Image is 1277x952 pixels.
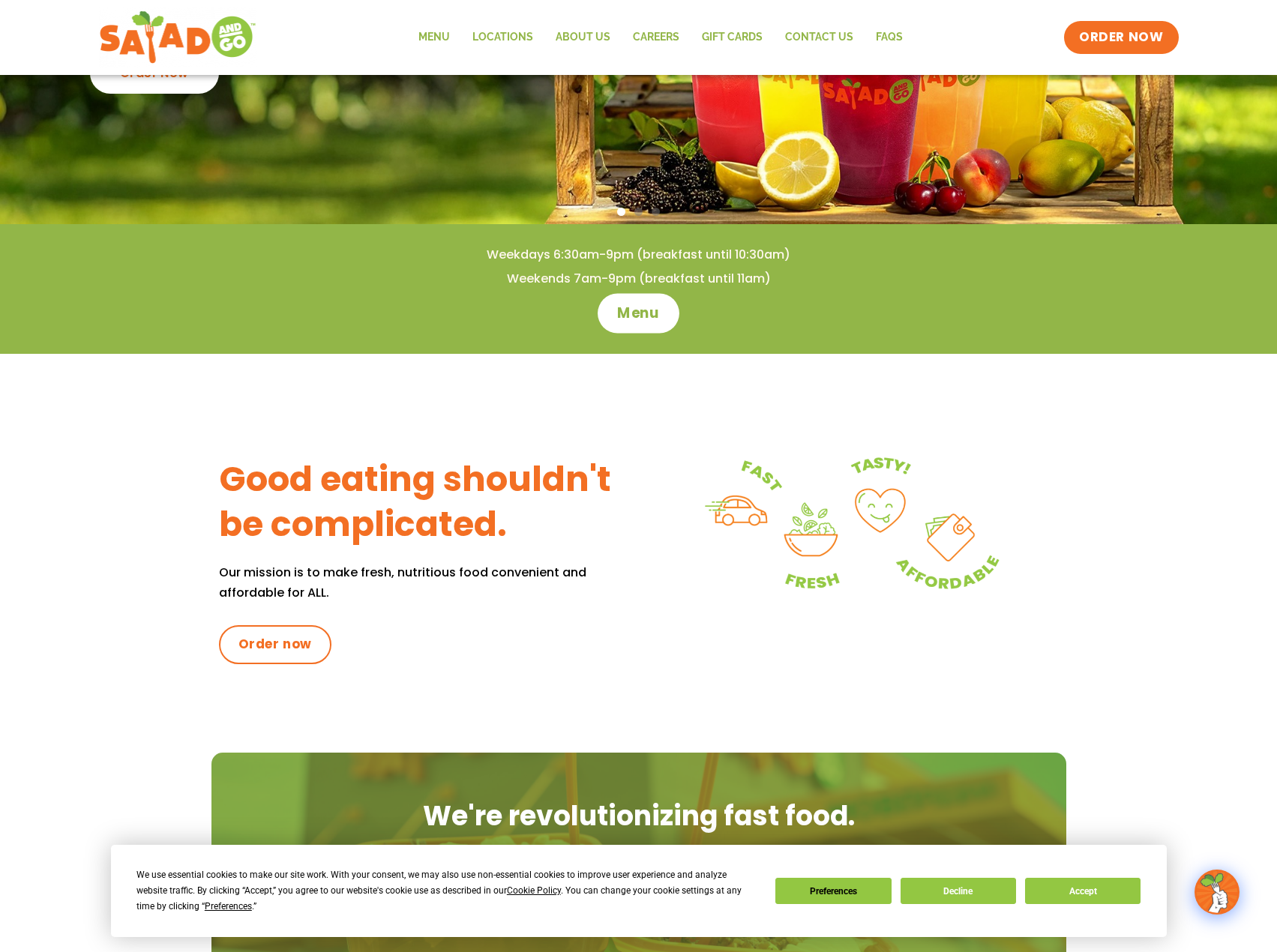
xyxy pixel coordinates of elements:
[30,271,1247,287] h4: Weekends 7am-9pm (breakfast until 11am)
[30,247,1247,263] h4: Weekdays 6:30am-9pm (breakfast until 10:30am)
[461,20,544,55] a: Locations
[634,208,643,216] span: Go to slide 2
[901,878,1016,904] button: Decline
[407,20,461,55] a: Menu
[544,20,622,55] a: About Us
[774,20,865,55] a: Contact Us
[598,293,679,333] a: Menu
[136,867,757,915] div: We use essential cookies to make our site work. With your consent, we may also use non-essential ...
[1079,28,1163,46] span: ORDER NOW
[111,845,1167,937] div: Cookie Consent Prompt
[507,885,561,896] span: Cookie Policy
[775,878,891,904] button: Preferences
[691,20,774,55] a: GIFT CARDS
[99,7,257,67] img: new-SAG-logo-768×292
[407,20,914,55] nav: Menu
[617,208,625,216] span: Go to slide 1
[865,20,914,55] a: FAQs
[205,901,252,912] span: Preferences
[622,20,691,55] a: Careers
[1196,871,1238,913] img: wpChatIcon
[1064,21,1178,54] a: ORDER NOW
[219,562,639,603] p: Our mission is to make fresh, nutritious food convenient and affordable for ALL.
[617,304,660,323] span: Menu
[219,457,639,547] h3: Good eating shouldn't be complicated.
[226,798,1051,835] h2: We're revolutionizing fast food.
[238,636,312,654] span: Order now
[652,208,660,216] span: Go to slide 3
[1025,878,1141,904] button: Accept
[219,625,331,664] a: Order now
